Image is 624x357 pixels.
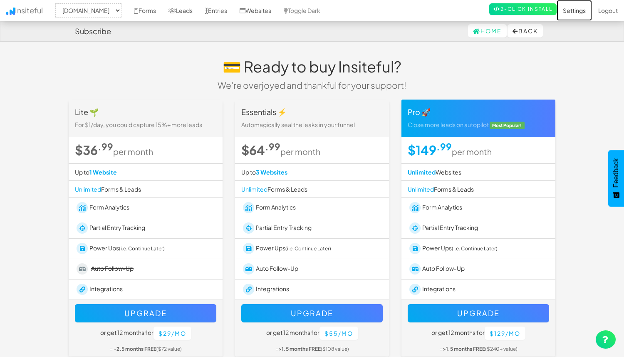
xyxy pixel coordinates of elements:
span: Close more leads on autopilot [408,121,489,128]
h4: Lite 🌱 [75,108,216,116]
h4: Subscribe [75,27,111,35]
li: Form Analytics [401,197,555,218]
sup: .99 [98,141,113,152]
b: 2.5 months FREE [116,346,156,352]
button: Feedback - Show survey [608,150,624,207]
h4: Essentials ⚡ [241,108,383,116]
button: Upgrade [241,304,383,322]
li: Forms & Leads [69,180,223,198]
li: Up to [235,163,389,181]
small: = ~ ($72 value) [110,346,182,352]
button: $29/mo [154,327,191,340]
small: (i.e. Continue Later) [452,245,498,252]
button: Upgrade [75,304,216,322]
strong: $149 [408,142,452,158]
li: Power Ups [401,238,555,259]
h5: or get 12 months for [241,327,383,340]
b: 3 Websites [256,168,287,176]
span: Unlimited [241,185,267,193]
li: Integrations [235,279,389,300]
button: Upgrade [408,304,549,322]
li: Form Analytics [235,197,389,218]
small: per month [280,147,320,157]
a: Home [468,24,507,37]
small: (i.e. Continue Later) [119,245,165,252]
li: Auto Follow-Up [401,259,555,280]
span: Most Popular! [490,122,525,129]
li: Power Ups [69,238,223,259]
b: Unlimited [408,168,436,176]
sup: .99 [436,141,452,152]
li: Partial Entry Tracking [235,218,389,239]
p: For $1/day, you could capture 15%+ more leads [75,120,216,129]
li: Integrations [69,279,223,300]
a: 2-Click Install [489,3,557,15]
small: = ($240+ value) [440,346,518,352]
h4: Pro 🚀 [408,108,549,116]
li: Auto Follow-Up [235,259,389,280]
b: >1.5 months FREE [443,346,485,352]
li: Forms & Leads [235,180,389,198]
strong: $64 [241,142,280,158]
b: >1.5 months FREE [278,346,321,352]
h5: or get 12 months for [75,327,216,340]
span: Unlimited [75,185,101,193]
span: Unlimited [408,185,434,193]
small: (i.e. Continue Later) [285,245,331,252]
li: Websites [401,163,555,181]
strike: Auto Follow-Up [91,265,134,272]
img: icon.png [6,7,15,15]
li: Forms & Leads [401,180,555,198]
button: Back [508,24,543,37]
li: Power Ups [235,238,389,259]
b: 1 Website [89,168,117,176]
li: Partial Entry Tracking [401,218,555,239]
button: $55/mo [319,327,358,340]
small: per month [452,147,492,157]
sup: .99 [265,141,280,152]
p: We're overjoyed and thankful for your support! [152,79,472,91]
button: $129/mo [485,327,525,340]
li: Form Analytics [69,197,223,218]
h1: 💳 Ready to buy Insiteful? [152,58,472,75]
small: per month [113,147,153,157]
p: Automagically seal the leaks in your funnel [241,120,383,129]
strong: $36 [75,142,113,158]
small: = ($108 value) [275,346,349,352]
span: Feedback [612,158,620,187]
h5: or get 12 months for [408,327,549,340]
li: Partial Entry Tracking [69,218,223,239]
li: Integrations [401,279,555,300]
li: Up to [69,163,223,181]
